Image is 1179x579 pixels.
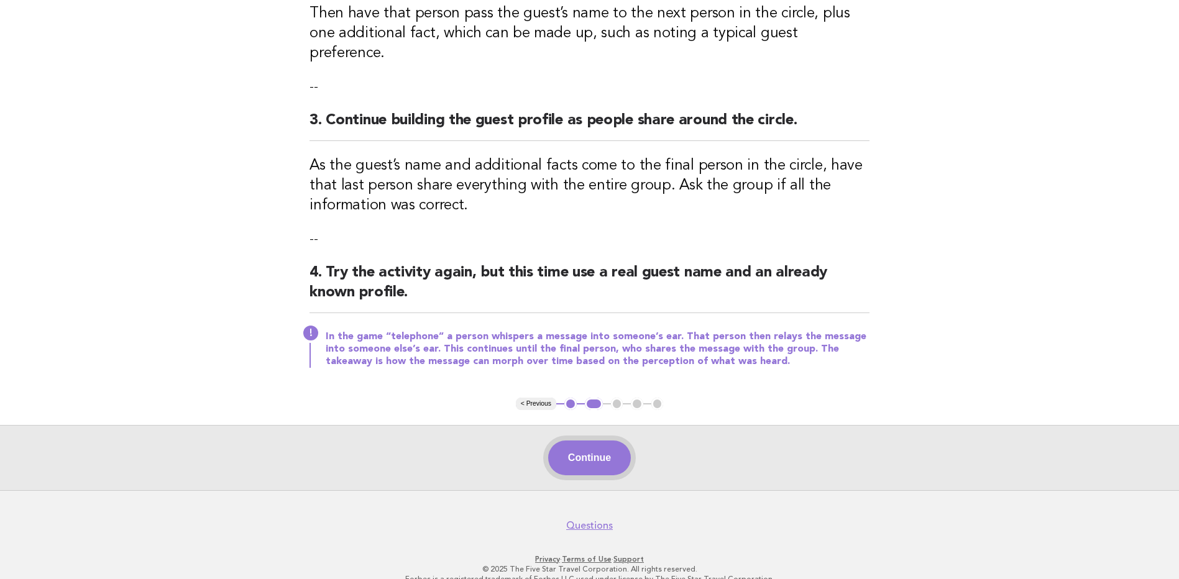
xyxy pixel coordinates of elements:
[310,78,869,96] p: --
[326,331,869,368] p: In the game “telephone” a person whispers a message into someone’s ear. That person then relays t...
[562,555,612,563] a: Terms of Use
[310,111,869,141] h2: 3. Continue building the guest profile as people share around the circle.
[310,230,869,248] p: --
[209,564,970,574] p: © 2025 The Five Star Travel Corporation. All rights reserved.
[566,519,613,532] a: Questions
[585,398,603,410] button: 2
[548,440,631,475] button: Continue
[209,554,970,564] p: · ·
[310,263,869,313] h2: 4. Try the activity again, but this time use a real guest name and an already known profile.
[516,398,556,410] button: < Previous
[535,555,560,563] a: Privacy
[564,398,577,410] button: 1
[310,156,869,216] h3: As the guest’s name and additional facts come to the final person in the circle, have that last p...
[613,555,644,563] a: Support
[310,4,869,63] h3: Then have that person pass the guest’s name to the next person in the circle, plus one additional...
